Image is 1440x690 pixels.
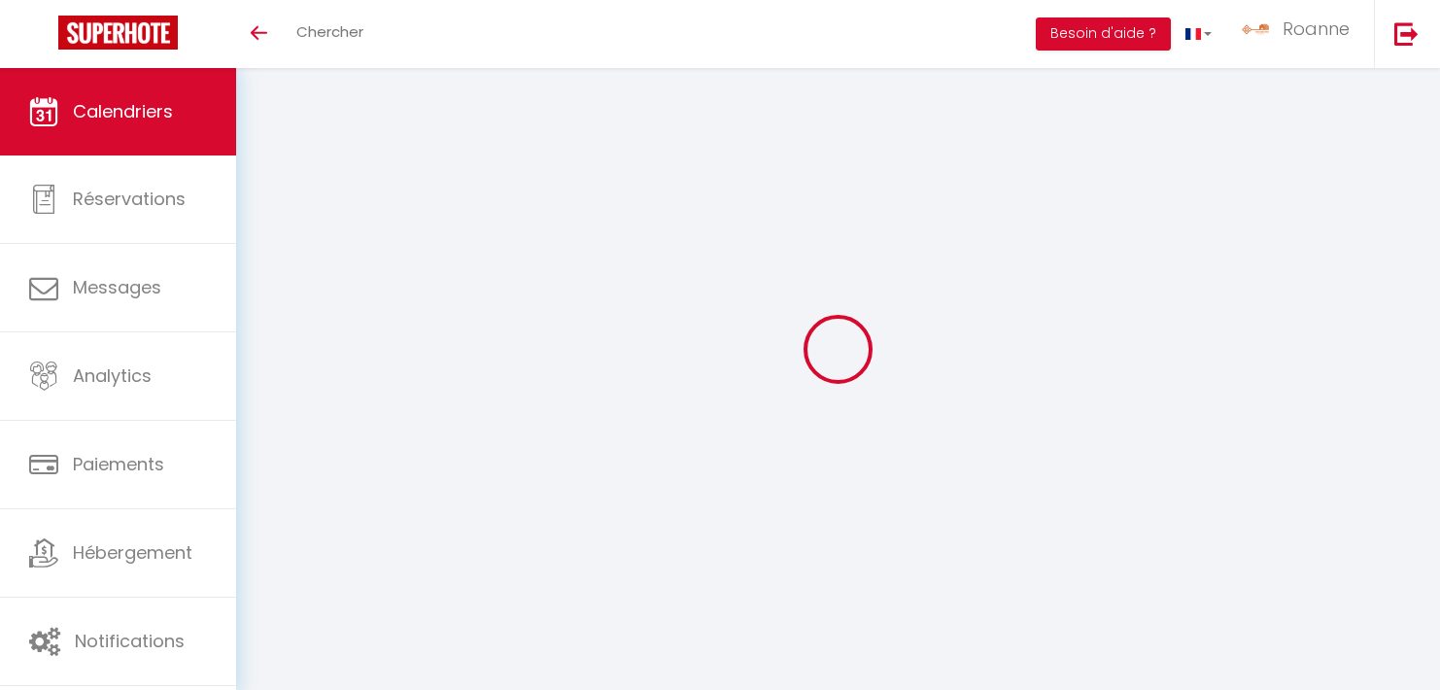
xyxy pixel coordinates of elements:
[73,99,173,123] span: Calendriers
[1394,21,1419,46] img: logout
[58,16,178,50] img: Super Booking
[73,452,164,476] span: Paiements
[1283,17,1350,41] span: Roanne
[1036,17,1171,51] button: Besoin d'aide ?
[73,363,152,388] span: Analytics
[1241,22,1270,37] img: ...
[296,21,363,42] span: Chercher
[75,629,185,653] span: Notifications
[73,187,186,211] span: Réservations
[73,540,192,565] span: Hébergement
[73,275,161,299] span: Messages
